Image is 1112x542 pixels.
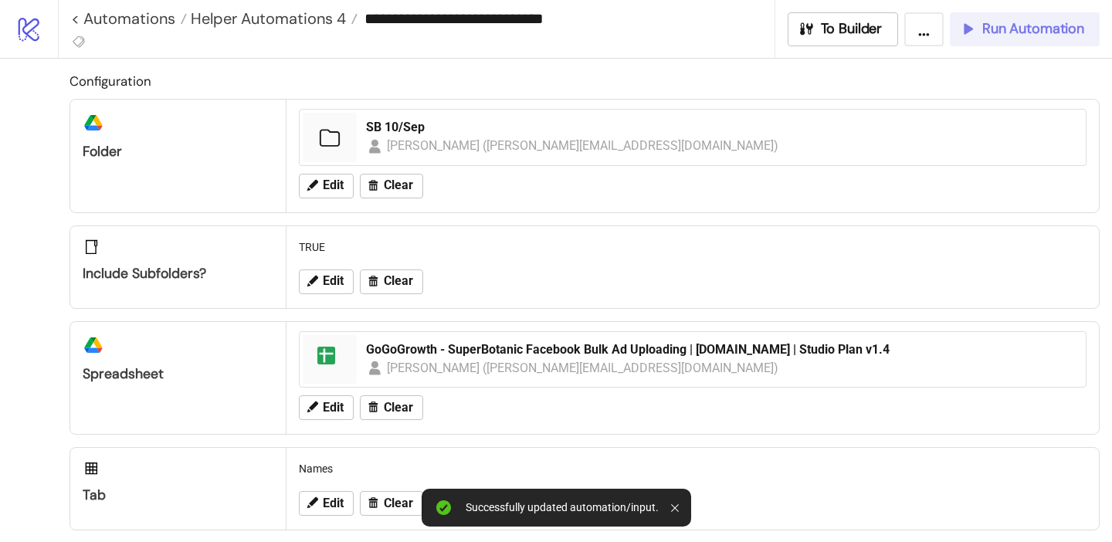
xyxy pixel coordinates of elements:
[293,232,1093,262] div: TRUE
[466,501,659,514] div: Successfully updated automation/input.
[323,401,344,415] span: Edit
[387,136,779,155] div: [PERSON_NAME] ([PERSON_NAME][EMAIL_ADDRESS][DOMAIN_NAME])
[360,395,423,420] button: Clear
[69,71,1100,91] h2: Configuration
[299,269,354,294] button: Edit
[83,265,273,283] div: Include subfolders?
[299,395,354,420] button: Edit
[384,496,413,510] span: Clear
[187,11,358,26] a: Helper Automations 4
[360,491,423,516] button: Clear
[293,454,1093,483] div: Names
[187,8,346,29] span: Helper Automations 4
[360,174,423,198] button: Clear
[904,12,944,46] button: ...
[360,269,423,294] button: Clear
[299,174,354,198] button: Edit
[366,341,1076,358] div: GoGoGrowth - SuperBotanic Facebook Bulk Ad Uploading | [DOMAIN_NAME] | Studio Plan v1.4
[384,401,413,415] span: Clear
[387,358,779,378] div: [PERSON_NAME] ([PERSON_NAME][EMAIL_ADDRESS][DOMAIN_NAME])
[323,178,344,192] span: Edit
[950,12,1100,46] button: Run Automation
[366,119,1076,136] div: SB 10/Sep
[83,365,273,383] div: Spreadsheet
[384,178,413,192] span: Clear
[299,491,354,516] button: Edit
[384,274,413,288] span: Clear
[788,12,899,46] button: To Builder
[83,143,273,161] div: Folder
[83,486,273,504] div: Tab
[323,496,344,510] span: Edit
[982,20,1084,38] span: Run Automation
[323,274,344,288] span: Edit
[821,20,883,38] span: To Builder
[71,11,187,26] a: < Automations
